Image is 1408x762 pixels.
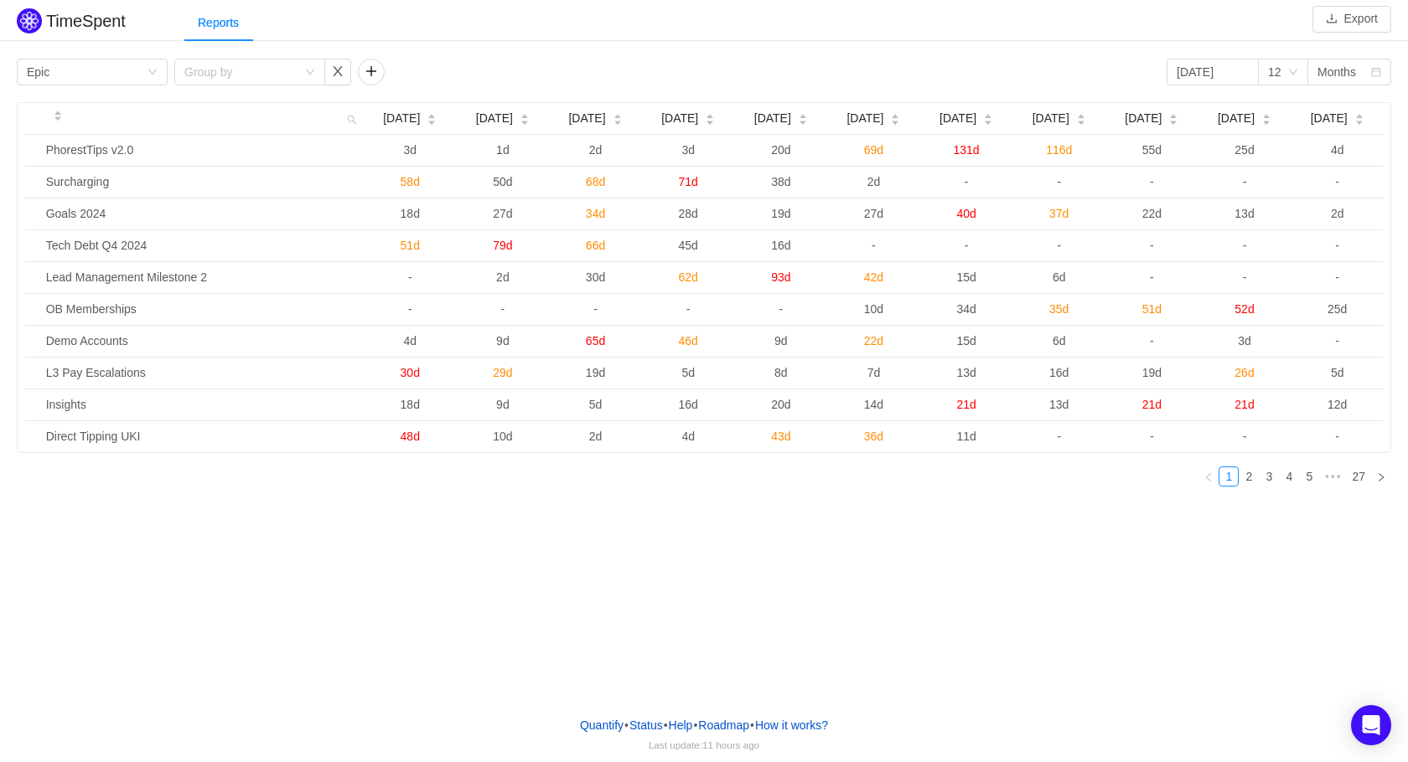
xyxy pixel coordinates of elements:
[589,430,603,443] span: 2d
[1243,270,1247,284] span: -
[754,110,791,127] span: [DATE]
[401,366,420,379] span: 30d
[1335,270,1339,284] span: -
[1261,111,1271,123] div: Sort
[1354,118,1364,123] i: icon: caret-down
[401,207,420,220] span: 18d
[1046,143,1072,157] span: 116d
[956,270,976,284] span: 15d
[39,135,364,167] td: PhorestTips v2.0
[1150,239,1154,252] span: -
[1335,175,1339,188] span: -
[864,398,883,411] span: 14d
[1311,110,1348,127] span: [DATE]
[1235,398,1254,411] span: 21d
[705,111,715,123] div: Sort
[872,239,876,252] span: -
[864,302,883,316] span: 10d
[1142,398,1162,411] span: 21d
[649,739,759,750] span: Last update:
[27,59,49,85] div: Epic
[1235,366,1254,379] span: 26d
[39,358,364,389] td: L3 Pay Escalations
[1142,207,1162,220] span: 22d
[1142,366,1162,379] span: 19d
[493,207,512,220] span: 27d
[678,334,697,348] span: 46d
[678,398,697,411] span: 16d
[1351,705,1391,745] div: Open Intercom Messenger
[678,207,697,220] span: 28d
[1328,302,1347,316] span: 25d
[706,112,715,117] i: icon: caret-up
[693,718,697,732] span: •
[864,143,883,157] span: 69d
[1371,466,1391,487] li: Next Page
[629,713,664,738] a: Status
[678,270,697,284] span: 62d
[148,67,158,79] i: icon: down
[383,110,420,127] span: [DATE]
[771,398,790,411] span: 20d
[956,398,976,411] span: 21d
[1049,302,1069,316] span: 35d
[864,207,883,220] span: 27d
[1239,466,1259,487] li: 2
[476,110,513,127] span: [DATE]
[496,334,510,348] span: 9d
[401,398,420,411] span: 18d
[39,389,364,421] td: Insights
[613,118,622,123] i: icon: caret-down
[846,110,883,127] span: [DATE]
[864,334,883,348] span: 22d
[1150,270,1154,284] span: -
[1235,143,1254,157] span: 25d
[496,143,510,157] span: 1d
[1300,467,1318,486] a: 5
[593,302,598,316] span: -
[1319,466,1346,487] li: Next 5 Pages
[1198,466,1219,487] li: Previous Page
[668,713,694,738] a: Help
[956,430,976,443] span: 11d
[686,302,691,316] span: -
[1335,334,1339,348] span: -
[890,111,900,123] div: Sort
[403,143,417,157] span: 3d
[1076,112,1085,117] i: icon: caret-up
[1262,118,1271,123] i: icon: caret-down
[798,118,807,123] i: icon: caret-down
[427,118,437,123] i: icon: caret-down
[1049,398,1069,411] span: 13d
[1280,467,1298,486] a: 4
[1317,59,1356,85] div: Months
[1076,118,1085,123] i: icon: caret-down
[681,366,695,379] span: 5d
[1240,467,1258,486] a: 2
[681,143,695,157] span: 3d
[754,713,829,738] button: How it works?
[1218,110,1255,127] span: [DATE]
[771,430,790,443] span: 43d
[1057,239,1061,252] span: -
[774,334,788,348] span: 9d
[771,270,790,284] span: 93d
[771,207,790,220] span: 19d
[1319,466,1346,487] span: •••
[496,398,510,411] span: 9d
[1150,334,1154,348] span: -
[1204,472,1214,482] i: icon: left
[401,430,420,443] span: 48d
[53,108,62,113] i: icon: caret-up
[408,270,412,284] span: -
[39,230,364,262] td: Tech Debt Q4 2024
[53,108,63,120] div: Sort
[184,64,297,80] div: Group by
[613,111,623,123] div: Sort
[1235,207,1254,220] span: 13d
[1243,430,1247,443] span: -
[184,4,252,42] div: Reports
[771,175,790,188] span: 38d
[39,262,364,294] td: Lead Management Milestone 2
[771,239,790,252] span: 16d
